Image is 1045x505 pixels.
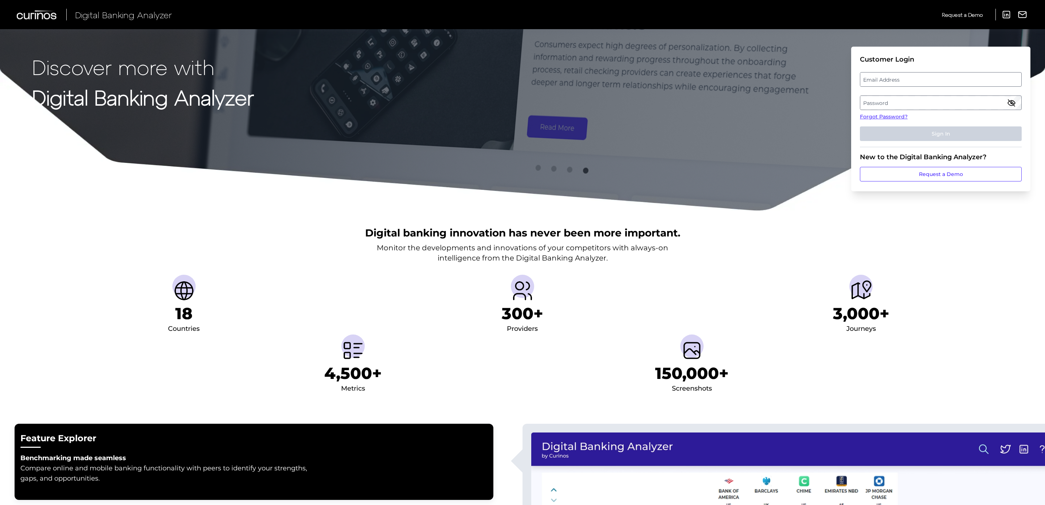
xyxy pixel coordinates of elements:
[32,85,254,109] strong: Digital Banking Analyzer
[341,383,365,395] div: Metrics
[860,113,1022,121] a: Forgot Password?
[168,323,200,335] div: Countries
[20,432,488,445] h2: Feature Explorer
[846,323,876,335] div: Journeys
[20,463,312,484] p: Compare online and mobile banking functionality with peers to identify your strengths, gaps, and ...
[942,12,983,18] span: Request a Demo
[32,55,254,78] p: Discover more with
[680,339,704,362] img: Screenshots
[365,226,680,240] h2: Digital banking innovation has never been more important.
[860,73,1021,86] label: Email Address
[324,364,382,383] h1: 4,500+
[860,167,1022,181] a: Request a Demo
[172,279,196,302] img: Countries
[20,454,126,462] strong: Benchmarking made seamless
[860,126,1022,141] button: Sign In
[655,364,729,383] h1: 150,000+
[175,304,192,323] h1: 18
[17,10,58,19] img: Curinos
[833,304,889,323] h1: 3,000+
[377,243,668,263] p: Monitor the developments and innovations of your competitors with always-on intelligence from the...
[507,323,538,335] div: Providers
[341,339,365,362] img: Metrics
[860,96,1021,109] label: Password
[672,383,712,395] div: Screenshots
[15,424,493,500] button: Feature ExplorerBenchmarking made seamless Compare online and mobile banking functionality with p...
[942,9,983,21] a: Request a Demo
[502,304,543,323] h1: 300+
[860,153,1022,161] div: New to the Digital Banking Analyzer?
[860,55,1022,63] div: Customer Login
[75,9,172,20] span: Digital Banking Analyzer
[511,279,534,302] img: Providers
[849,279,873,302] img: Journeys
